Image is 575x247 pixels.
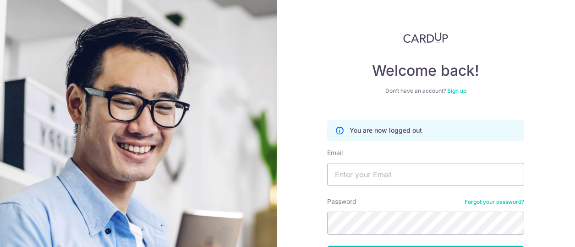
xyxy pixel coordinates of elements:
[327,148,343,157] label: Email
[403,32,448,43] img: CardUp Logo
[465,198,524,206] a: Forgot your password?
[350,126,422,135] p: You are now logged out
[447,87,466,94] a: Sign up
[327,62,524,80] h4: Welcome back!
[327,163,524,186] input: Enter your Email
[327,197,356,206] label: Password
[327,87,524,95] div: Don’t have an account?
